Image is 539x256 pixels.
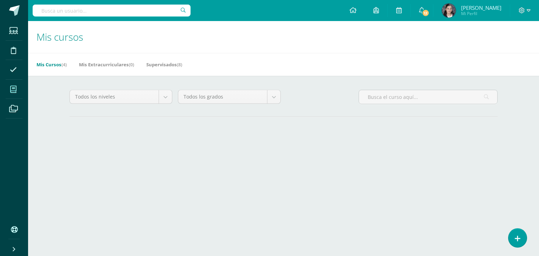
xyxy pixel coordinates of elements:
span: Mi Perfil [461,11,501,16]
span: (0) [129,61,134,68]
a: Todos los niveles [70,90,172,103]
span: (4) [61,61,67,68]
a: Mis Cursos(4) [36,59,67,70]
span: (8) [177,61,182,68]
input: Busca un usuario... [33,5,191,16]
span: Todos los grados [184,90,262,103]
a: Supervisados(8) [146,59,182,70]
img: 067093f319d00e75f7ba677909e88e3d.png [442,4,456,18]
span: [PERSON_NAME] [461,4,501,11]
span: Todos los niveles [75,90,153,103]
span: Mis cursos [36,30,83,43]
a: Todos los grados [178,90,280,103]
span: 12 [422,9,430,17]
input: Busca el curso aquí... [359,90,497,104]
a: Mis Extracurriculares(0) [79,59,134,70]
